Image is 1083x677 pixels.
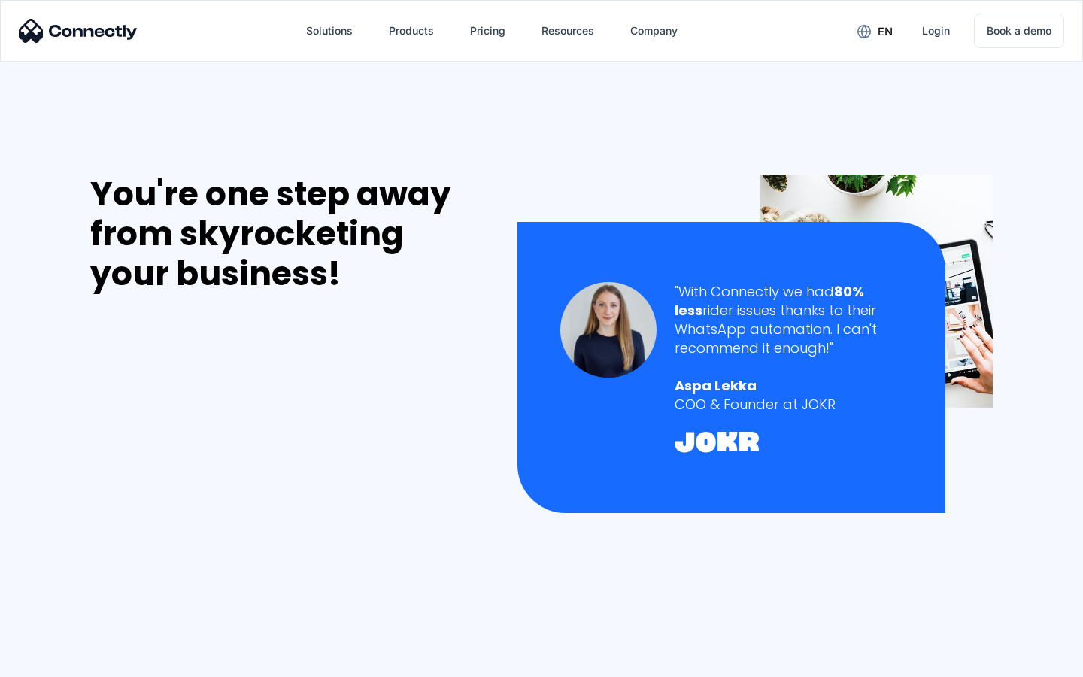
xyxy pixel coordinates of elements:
[90,311,316,657] iframe: Form 0
[529,13,606,49] div: Resources
[294,13,365,49] div: Solutions
[541,20,594,41] div: Resources
[618,13,690,49] div: Company
[675,282,864,320] strong: 80% less
[470,20,505,41] div: Pricing
[845,20,904,42] div: en
[90,175,486,293] div: You're one step away from skyrocketing your business!
[389,20,434,41] div: Products
[30,651,90,672] ul: Language list
[922,20,950,41] div: Login
[974,14,1064,48] a: Book a demo
[630,20,678,41] div: Company
[675,395,902,414] div: COO & Founder at JOKR
[675,282,902,358] div: "With Connectly we had rider issues thanks to their WhatsApp automation. I can't recommend it eno...
[306,20,353,41] div: Solutions
[19,19,138,43] img: Connectly Logo
[458,13,517,49] a: Pricing
[878,21,893,42] div: en
[377,13,446,49] div: Products
[675,376,757,395] strong: Aspa Lekka
[910,13,962,49] a: Login
[15,651,90,672] aside: Language selected: English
